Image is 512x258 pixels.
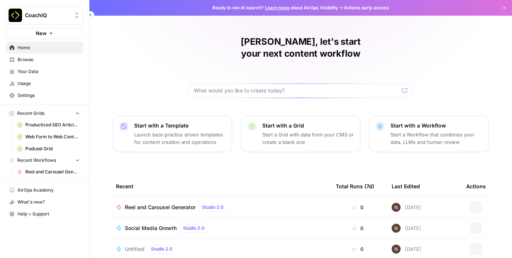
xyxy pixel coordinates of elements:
a: Social Media GrowthStudio 2.0 [116,224,324,233]
button: Start with a WorkflowStart a Workflow that combines your data, LLMs and human review [369,116,489,152]
a: Settings [6,89,83,101]
span: Settings [18,92,80,99]
span: Actions early access [344,4,389,11]
p: Start with a Grid [262,122,354,129]
a: UntitledStudio 2.0 [116,245,324,254]
div: Actions [466,176,486,196]
span: Your Data [18,68,80,75]
button: New [6,28,83,39]
span: Home [18,44,80,51]
a: Reel and Carousel Generator [14,166,83,178]
span: Untitled [125,245,145,253]
span: Reel and Carousel Generator [25,169,80,175]
a: Web Form to Web Content Grid [14,131,83,143]
span: Social Media Growth [125,224,177,232]
button: Workspace: CoachIQ [6,6,83,25]
img: 8dy09jy3d4c9apcf7ylh39axontq [392,203,401,212]
div: [DATE] [392,203,421,212]
img: CoachIQ Logo [9,9,22,22]
button: Start with a GridStart a Grid with data from your CMS or create a blank one [241,116,360,152]
span: New [36,29,47,37]
a: Your Data [6,66,83,78]
a: AirOps Academy [6,184,83,196]
button: Help + Support [6,208,83,220]
div: [DATE] [392,245,421,254]
div: 0 [336,204,380,211]
div: [DATE] [392,224,421,233]
span: Recent Workflows [17,157,56,164]
span: Recent Grids [17,110,44,117]
span: Ready to win AI search? about AirOps Visibility [212,4,338,11]
span: Usage [18,80,80,87]
span: CoachIQ [25,12,70,19]
span: Reel and Carousel Generator [125,204,196,211]
button: Start with a TemplateLaunch best-practice driven templates for content creation and operations [113,116,232,152]
span: AirOps Academy [18,187,80,193]
p: Start with a Template [134,122,226,129]
h1: [PERSON_NAME], let's start your next content workflow [189,36,413,60]
a: Browse [6,54,83,66]
a: Home [6,42,83,54]
span: Productized SEO Article Writer Grid [25,122,80,128]
div: 0 [336,224,380,232]
img: 8dy09jy3d4c9apcf7ylh39axontq [392,245,401,254]
span: Studio 2.0 [202,204,224,211]
span: Help + Support [18,211,80,217]
div: Total Runs (7d) [336,176,374,196]
a: Learn more [265,5,290,10]
button: Recent Grids [6,108,83,119]
a: Productized SEO Article Writer Grid [14,119,83,131]
span: Podcast Grid [25,145,80,152]
p: Start a Grid with data from your CMS or create a blank one [262,131,354,146]
a: Reel and Carousel GeneratorStudio 2.0 [116,203,324,212]
div: Recent [116,176,324,196]
span: Browse [18,56,80,63]
span: Studio 2.0 [183,225,205,232]
div: Last Edited [392,176,420,196]
p: Start a Workflow that combines your data, LLMs and human review [391,131,482,146]
button: Recent Workflows [6,155,83,166]
div: 0 [336,245,380,253]
input: What would you like to create today? [194,87,399,94]
a: Usage [6,78,83,89]
img: 8dy09jy3d4c9apcf7ylh39axontq [392,224,401,233]
span: Web Form to Web Content Grid [25,133,80,140]
button: What's new? [6,196,83,208]
a: Podcast Grid [14,143,83,155]
p: Start with a Workflow [391,122,482,129]
div: What's new? [6,196,83,208]
span: Studio 2.0 [151,246,173,252]
p: Launch best-practice driven templates for content creation and operations [134,131,226,146]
